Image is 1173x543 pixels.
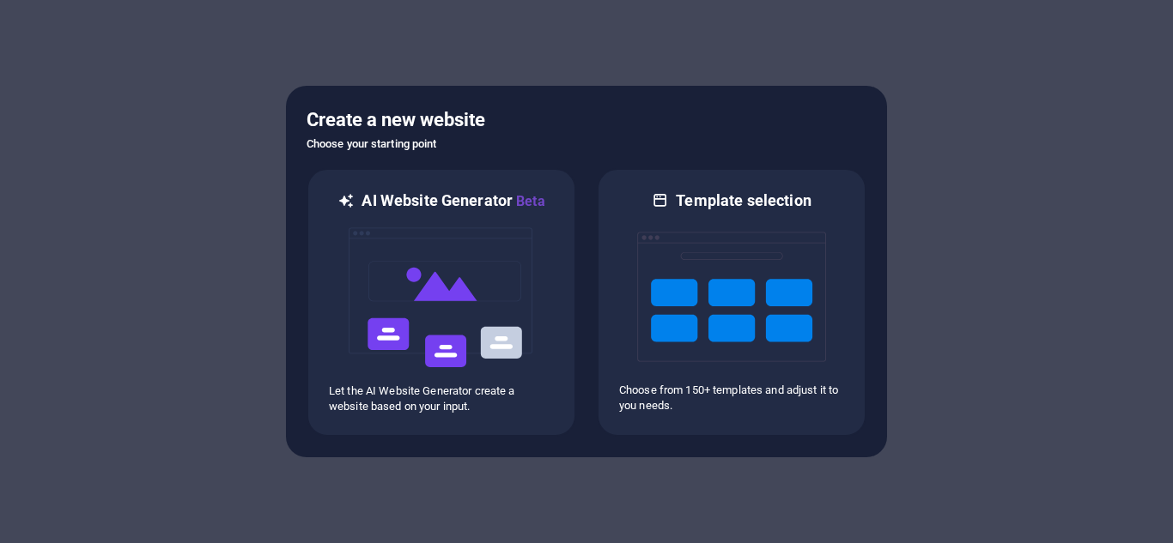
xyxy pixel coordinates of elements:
[329,383,554,414] p: Let the AI Website Generator create a website based on your input.
[619,383,844,413] p: Choose from 150+ templates and adjust it to you needs.
[307,168,576,437] div: AI Website GeneratorBetaaiLet the AI Website Generator create a website based on your input.
[676,190,811,211] h6: Template selection
[307,106,866,134] h5: Create a new website
[362,190,544,212] h6: AI Website Generator
[347,212,536,383] img: ai
[597,168,866,437] div: Template selectionChoose from 150+ templates and adjust it to you needs.
[513,193,545,209] span: Beta
[307,134,866,154] h6: Choose your starting point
